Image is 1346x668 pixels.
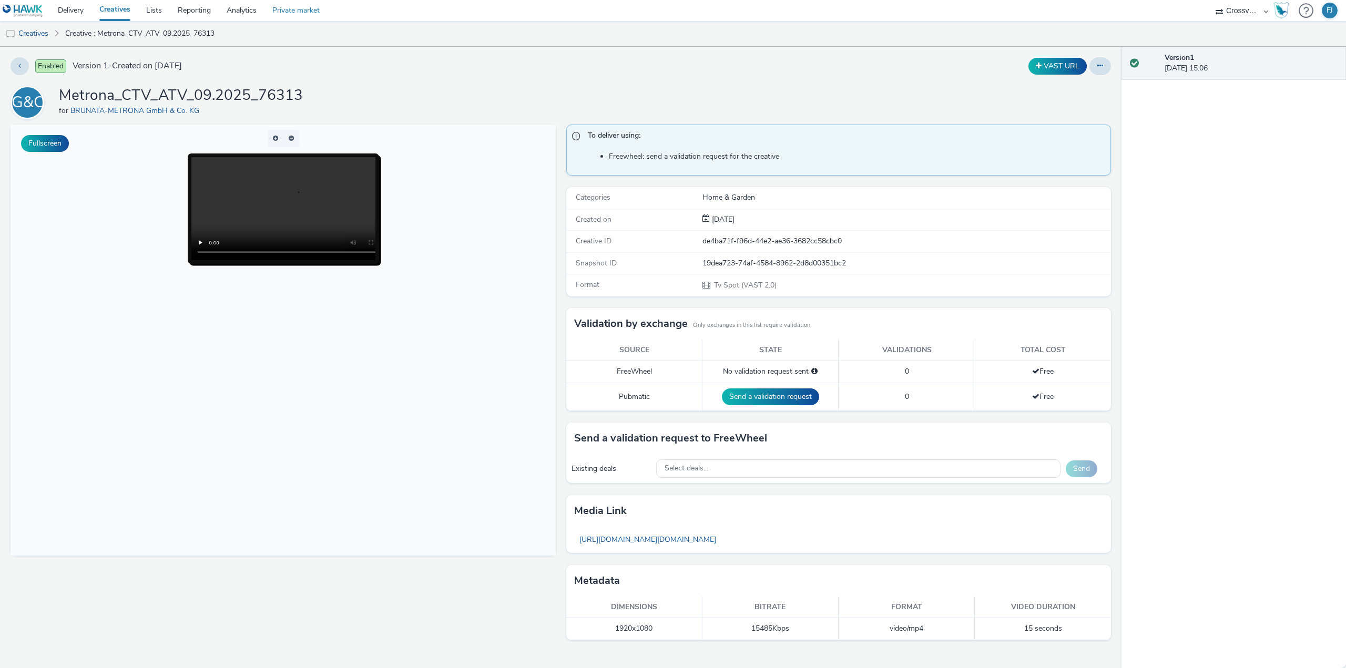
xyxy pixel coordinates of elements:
h1: Metrona_CTV_ATV_09.2025_76313 [59,86,303,106]
th: Validations [839,340,975,361]
span: Categories [576,192,610,202]
td: Pubmatic [566,383,702,410]
span: Select deals... [665,464,708,473]
span: 0 [905,366,909,376]
a: Creative : Metrona_CTV_ATV_09.2025_76313 [60,21,220,46]
h3: Metadata [574,573,620,589]
th: State [702,340,839,361]
div: de4ba71f-f96d-44e2-ae36-3682cc58cbc0 [702,236,1110,246]
button: Send [1066,460,1097,477]
a: BRUNATA-METRONA GmbH & Co. KG [70,106,203,116]
div: BG&CK [1,88,54,117]
span: [DATE] [710,214,735,224]
td: FreeWheel [566,361,702,383]
span: Enabled [35,59,66,73]
span: 0 [905,392,909,402]
strong: Version 1 [1165,53,1194,63]
img: tv [5,29,16,39]
th: Bitrate [702,597,839,618]
img: Hawk Academy [1273,2,1289,19]
span: Free [1032,392,1054,402]
h3: Media link [574,503,627,519]
span: Snapshot ID [576,258,617,268]
img: undefined Logo [3,4,43,17]
div: No validation request sent [708,366,833,377]
a: BG&CK [11,97,48,107]
div: Duplicate the creative as a VAST URL [1026,58,1089,75]
small: Only exchanges in this list require validation [693,321,810,330]
h3: Send a validation request to FreeWheel [574,430,767,446]
li: Freewheel: send a validation request for the creative [609,151,1106,162]
a: [URL][DOMAIN_NAME][DOMAIN_NAME] [574,529,721,550]
div: [DATE] 15:06 [1165,53,1338,74]
span: for [59,106,70,116]
span: To deliver using: [588,130,1100,144]
td: 15 seconds [975,618,1111,640]
span: Version 1 - Created on [DATE] [73,60,182,72]
th: Source [566,340,702,361]
td: video/mp4 [839,618,975,640]
span: Format [576,280,599,290]
h3: Validation by exchange [574,316,688,332]
th: Total cost [975,340,1111,361]
div: Creation 27 August 2025, 15:06 [710,214,735,225]
div: Please select a deal below and click on Send to send a validation request to FreeWheel. [811,366,818,377]
button: VAST URL [1028,58,1087,75]
span: Tv Spot (VAST 2.0) [713,280,777,290]
a: Hawk Academy [1273,2,1293,19]
span: Created on [576,214,611,224]
span: Free [1032,366,1054,376]
button: Send a validation request [722,388,819,405]
th: Video duration [975,597,1111,618]
div: FJ [1327,3,1333,18]
div: 19dea723-74af-4584-8962-2d8d00351bc2 [702,258,1110,269]
div: Existing deals [572,464,651,474]
th: Format [839,597,975,618]
div: Home & Garden [702,192,1110,203]
td: 1920x1080 [566,618,702,640]
td: 15485 Kbps [702,618,839,640]
button: Fullscreen [21,135,69,152]
th: Dimensions [566,597,702,618]
span: Creative ID [576,236,611,246]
